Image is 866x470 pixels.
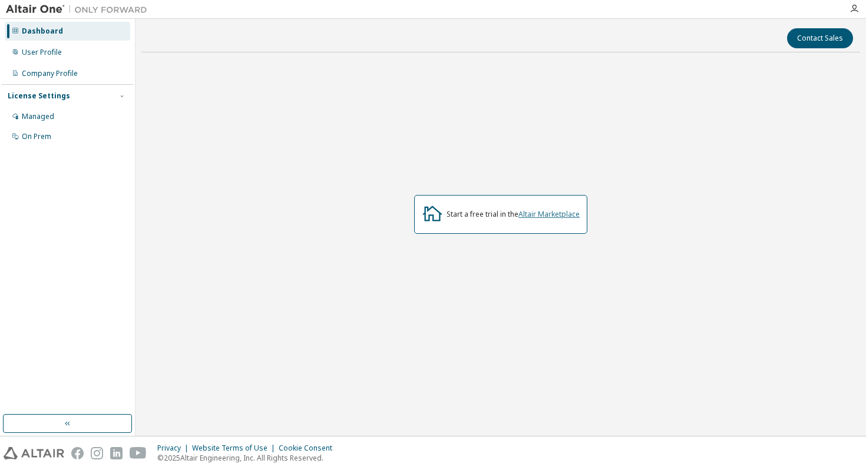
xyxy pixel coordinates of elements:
[134,68,143,78] img: tab_keywords_by_traffic_grey.svg
[4,447,64,459] img: altair_logo.svg
[6,4,153,15] img: Altair One
[192,443,279,453] div: Website Terms of Use
[279,443,339,453] div: Cookie Consent
[71,447,84,459] img: facebook.svg
[22,69,78,78] div: Company Profile
[31,31,133,40] div: Domaine: [DOMAIN_NAME]
[130,447,147,459] img: youtube.svg
[157,443,192,453] div: Privacy
[22,112,54,121] div: Managed
[787,28,853,48] button: Contact Sales
[157,453,339,463] p: © 2025 Altair Engineering, Inc. All Rights Reserved.
[518,209,580,219] a: Altair Marketplace
[91,447,103,459] img: instagram.svg
[447,210,580,219] div: Start a free trial in the
[22,48,62,57] div: User Profile
[48,68,57,78] img: tab_domain_overview_orange.svg
[33,19,58,28] div: v 4.0.25
[19,31,28,40] img: website_grey.svg
[22,27,63,36] div: Dashboard
[19,19,28,28] img: logo_orange.svg
[22,132,51,141] div: On Prem
[147,69,180,77] div: Mots-clés
[61,69,91,77] div: Domaine
[8,91,70,101] div: License Settings
[110,447,123,459] img: linkedin.svg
